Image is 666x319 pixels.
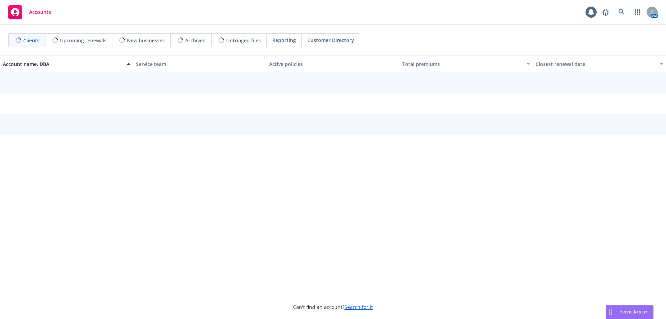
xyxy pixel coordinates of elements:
span: New businesses [127,37,165,44]
button: Total premiums [400,56,533,72]
button: Nova Assist [606,305,654,319]
a: Switch app [631,5,644,19]
span: Archived [185,37,206,44]
div: Total premiums [402,60,522,68]
span: Untriaged files [226,37,261,44]
span: Reporting [272,36,296,44]
div: Closest renewal date [536,60,656,68]
div: Active policies [269,60,397,68]
button: Active policies [266,56,400,72]
div: Service team [136,60,264,68]
a: Search [615,5,629,19]
span: Upcoming renewals [60,37,106,44]
span: Can't find an account? [293,303,373,311]
button: Service team [133,56,266,72]
button: Closest renewal date [533,56,666,72]
a: Report a Bug [599,5,613,19]
span: Customer Directory [307,36,354,44]
div: Drag to move [606,305,615,319]
span: Nova Assist [620,309,648,315]
span: Clients [23,37,40,44]
a: Accounts [6,2,54,22]
a: Search for it [344,304,373,310]
div: Account name, DBA [3,60,123,68]
span: Accounts [29,9,51,15]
